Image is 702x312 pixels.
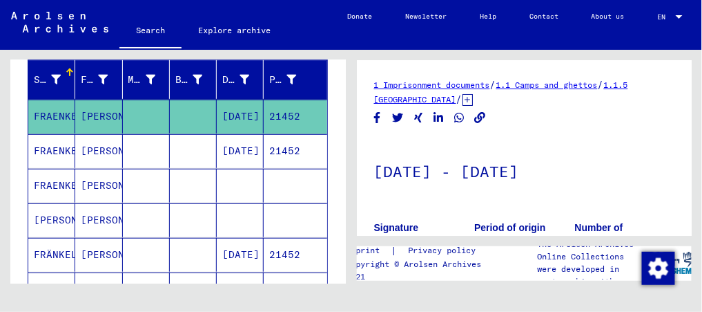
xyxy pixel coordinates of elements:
[217,238,264,272] mat-cell: [DATE]
[28,134,75,168] mat-cell: FRAENKEL
[452,109,467,127] button: Share on WhatsApp
[34,68,78,91] div: Surname
[170,60,217,99] mat-header-cell: Geburt‏
[658,13,673,21] span: EN
[75,169,122,203] mat-cell: [PERSON_NAME]
[34,73,77,86] font: Surname
[75,134,122,168] mat-cell: [PERSON_NAME]
[374,80,490,90] a: 1 Imprisonment documents
[598,78,604,91] span: /
[28,203,75,237] mat-cell: [PERSON_NAME]
[264,60,326,99] mat-header-cell: Prisoner #
[75,238,122,272] mat-cell: [PERSON_NAME]
[370,109,384,127] button: Share on Facebook
[123,60,170,99] mat-header-cell: Geburtsname
[538,238,650,263] p: The Arolsen Archives Online Collections
[28,273,75,306] mat-cell: FRÄNKEL
[264,273,326,306] mat-cell: 21452
[75,100,122,134] mat-cell: [PERSON_NAME]
[473,109,487,127] button: Copy link
[397,244,492,258] a: Privacy policy
[391,244,397,258] font: |
[391,109,405,127] button: Share on Twitter
[538,263,650,288] p: were developed in partnership with
[217,100,264,134] mat-cell: [DATE]
[75,273,122,306] mat-cell: [PERSON_NAME]
[431,109,446,127] button: Share on LinkedIn
[28,169,75,203] mat-cell: FRAENKEL
[490,78,496,91] span: /
[175,73,206,86] font: Birth
[128,73,197,86] font: Maiden name
[269,68,313,91] div: Prisoner #
[28,100,75,134] mat-cell: FRAENKEL
[175,68,220,91] div: Birth
[119,14,182,50] a: Search
[128,68,173,91] div: Maiden name
[264,238,326,272] mat-cell: 21452
[269,73,331,86] font: Prisoner #
[496,80,598,90] a: 1.1 Camps and ghettos
[81,68,125,91] div: Forename
[264,100,326,134] mat-cell: 21452
[28,60,75,99] mat-header-cell: Nachname
[641,251,674,284] div: Change consent
[575,222,627,248] b: Number of documents
[474,222,545,233] b: Period of origin
[75,60,122,99] mat-header-cell: Vorname
[217,60,264,99] mat-header-cell: Geburtsdatum
[11,12,108,33] img: Arolsen_neg.svg
[217,273,264,306] mat-cell: [DATE]
[222,68,266,91] div: Date of birth
[642,252,675,285] img: Change consent
[374,140,675,201] h1: [DATE] - [DATE]
[81,73,130,86] font: Forename
[217,134,264,168] mat-cell: [DATE]
[346,258,492,283] p: Copyright © Arolsen Archives, 2021
[346,244,391,258] a: Imprint
[264,134,326,168] mat-cell: 21452
[411,109,426,127] button: Share on Xing
[75,203,122,237] mat-cell: [PERSON_NAME]
[182,14,287,47] a: Explore archive
[222,73,303,86] font: Date of birth
[374,222,419,233] b: Signature
[28,238,75,272] mat-cell: FRÄNKEL
[456,93,462,105] span: /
